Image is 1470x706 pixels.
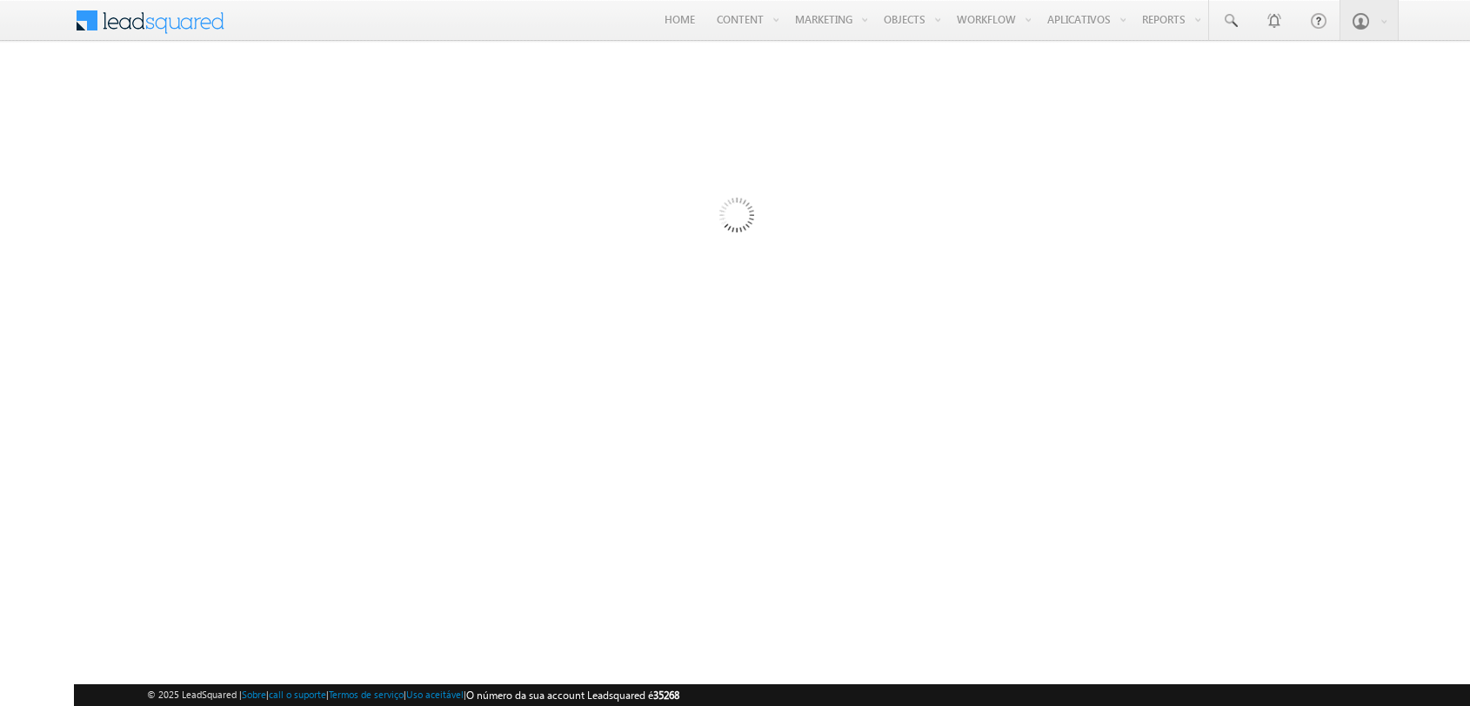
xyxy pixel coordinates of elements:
[329,689,404,700] a: Termos de serviço
[269,689,326,700] a: call o suporte
[406,689,464,700] a: Uso aceitável
[645,128,825,308] img: Loading...
[242,689,266,700] a: Sobre
[147,687,679,703] span: © 2025 LeadSquared | | | | |
[466,689,679,702] span: O número da sua account Leadsquared é
[653,689,679,702] span: 35268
